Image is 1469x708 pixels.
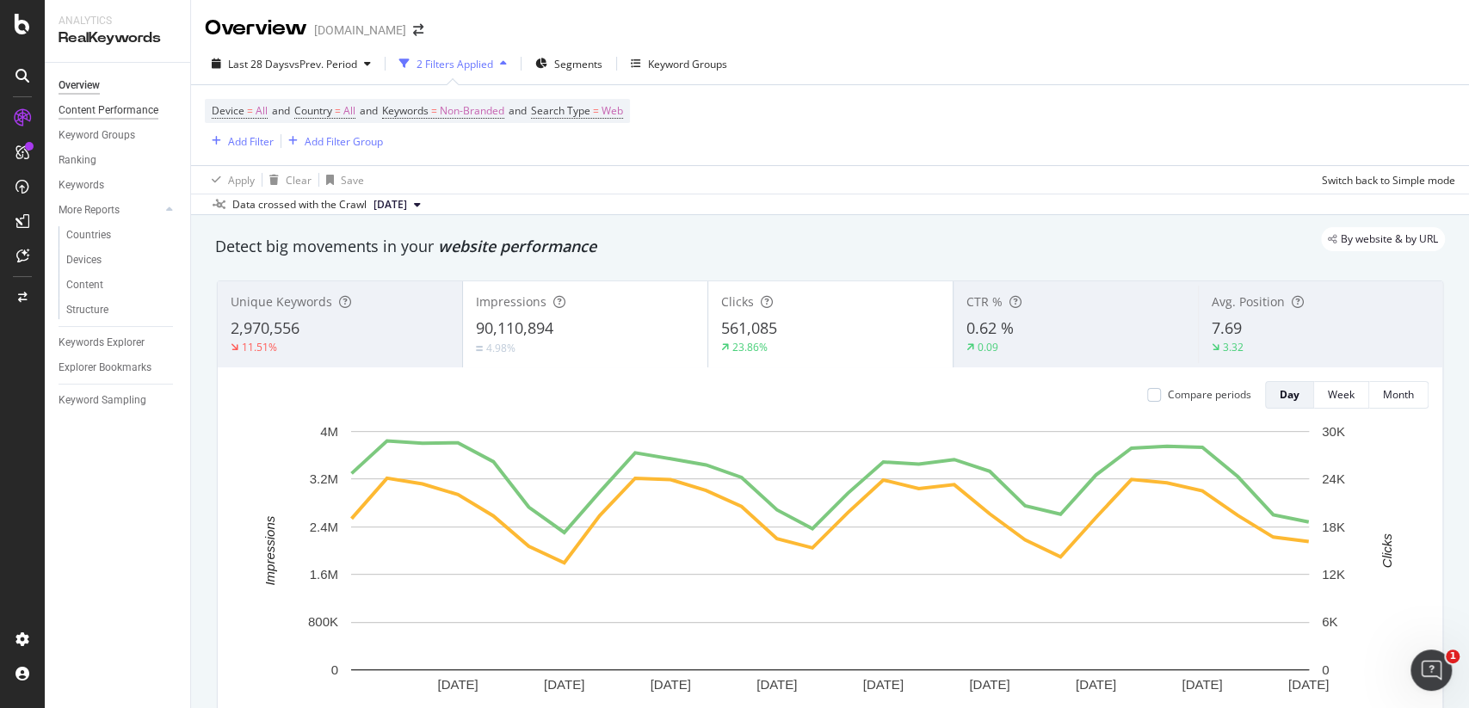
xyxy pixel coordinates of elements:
[486,341,515,355] div: 4.98%
[1322,424,1345,439] text: 30K
[59,126,135,145] div: Keyword Groups
[373,197,407,212] span: 2025 Oct. 3rd
[367,194,428,215] button: [DATE]
[756,677,797,692] text: [DATE]
[341,173,364,188] div: Save
[59,102,178,120] a: Content Performance
[531,103,590,118] span: Search Type
[969,677,1009,692] text: [DATE]
[66,226,178,244] a: Countries
[59,102,158,120] div: Content Performance
[476,346,483,351] img: Equal
[319,166,364,194] button: Save
[59,201,120,219] div: More Reports
[59,77,100,95] div: Overview
[281,131,383,151] button: Add Filter Group
[205,131,274,151] button: Add Filter
[544,677,584,692] text: [DATE]
[476,293,546,310] span: Impressions
[1369,381,1429,409] button: Month
[59,151,178,169] a: Ranking
[59,359,178,377] a: Explorer Bookmarks
[66,226,111,244] div: Countries
[231,293,332,310] span: Unique Keywords
[1288,677,1329,692] text: [DATE]
[624,50,734,77] button: Keyword Groups
[314,22,406,39] div: [DOMAIN_NAME]
[1383,387,1414,402] div: Month
[59,334,145,352] div: Keywords Explorer
[59,126,178,145] a: Keyword Groups
[721,317,777,338] span: 561,085
[228,134,274,149] div: Add Filter
[417,57,493,71] div: 2 Filters Applied
[262,515,277,585] text: Impressions
[437,677,478,692] text: [DATE]
[59,359,151,377] div: Explorer Bookmarks
[732,340,768,354] div: 23.86%
[1280,387,1299,402] div: Day
[1322,614,1337,629] text: 6K
[1322,520,1345,534] text: 18K
[59,176,104,194] div: Keywords
[1322,567,1345,582] text: 12K
[331,662,338,677] text: 0
[721,293,754,310] span: Clicks
[1410,650,1452,691] iframe: Intercom live chat
[286,173,312,188] div: Clear
[978,340,998,354] div: 0.09
[247,103,253,118] span: =
[476,317,553,338] span: 90,110,894
[431,103,437,118] span: =
[205,14,307,43] div: Overview
[262,166,312,194] button: Clear
[66,251,178,269] a: Devices
[863,677,904,692] text: [DATE]
[554,57,602,71] span: Segments
[272,103,290,118] span: and
[1315,166,1455,194] button: Switch back to Simple mode
[1314,381,1369,409] button: Week
[232,197,367,212] div: Data crossed with the Crawl
[1212,317,1242,338] span: 7.69
[1322,662,1329,677] text: 0
[212,103,244,118] span: Device
[440,99,504,123] span: Non-Branded
[59,14,176,28] div: Analytics
[593,103,599,118] span: =
[66,251,102,269] div: Devices
[651,677,691,692] text: [DATE]
[294,103,332,118] span: Country
[66,276,178,294] a: Content
[308,614,338,629] text: 800K
[343,99,355,123] span: All
[382,103,429,118] span: Keywords
[1446,650,1460,663] span: 1
[228,173,255,188] div: Apply
[360,103,378,118] span: and
[1321,227,1445,251] div: legacy label
[1380,533,1394,567] text: Clicks
[59,391,178,409] a: Keyword Sampling
[320,424,338,439] text: 4M
[413,24,423,36] div: arrow-right-arrow-left
[289,57,357,71] span: vs Prev. Period
[966,293,1003,310] span: CTR %
[66,301,178,319] a: Structure
[205,166,255,194] button: Apply
[1223,340,1244,354] div: 3.32
[392,50,514,77] button: 2 Filters Applied
[1322,471,1345,486] text: 24K
[205,50,378,77] button: Last 28 DaysvsPrev. Period
[1265,381,1314,409] button: Day
[59,151,96,169] div: Ranking
[256,99,268,123] span: All
[1341,234,1438,244] span: By website & by URL
[228,57,289,71] span: Last 28 Days
[310,567,338,582] text: 1.6M
[528,50,609,77] button: Segments
[59,391,146,409] div: Keyword Sampling
[335,103,341,118] span: =
[1322,173,1455,188] div: Switch back to Simple mode
[966,317,1014,338] span: 0.62 %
